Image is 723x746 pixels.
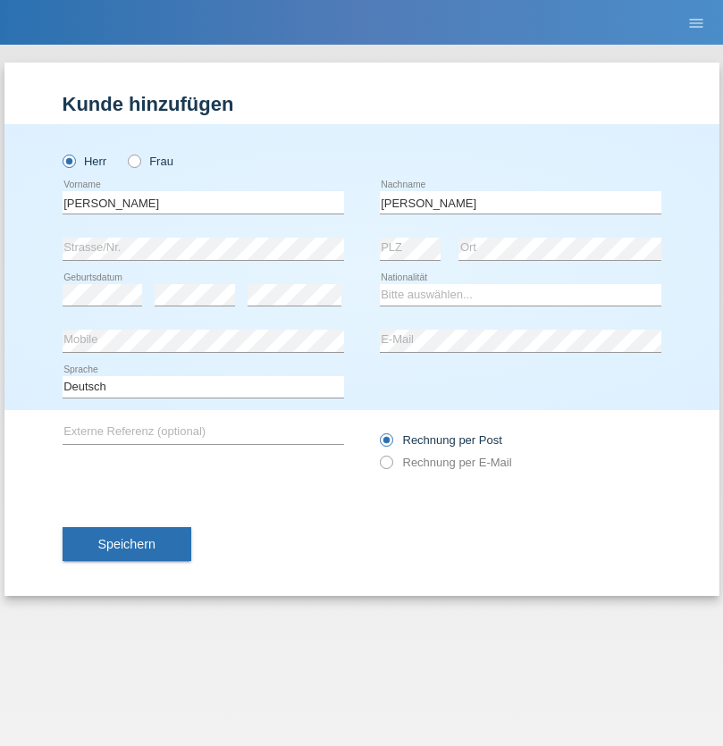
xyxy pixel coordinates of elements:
input: Frau [128,155,139,166]
label: Herr [63,155,107,168]
h1: Kunde hinzufügen [63,93,661,115]
input: Rechnung per Post [380,433,391,456]
label: Frau [128,155,173,168]
a: menu [678,17,714,28]
input: Rechnung per E-Mail [380,456,391,478]
input: Herr [63,155,74,166]
label: Rechnung per Post [380,433,502,447]
button: Speichern [63,527,191,561]
label: Rechnung per E-Mail [380,456,512,469]
span: Speichern [98,537,156,551]
i: menu [687,14,705,32]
